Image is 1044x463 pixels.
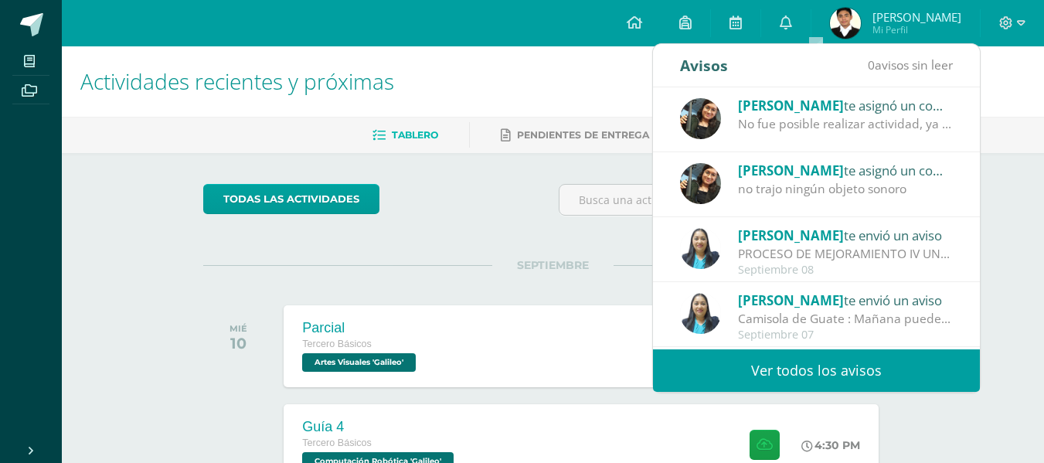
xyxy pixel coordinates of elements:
a: Pendientes de entrega [501,123,649,148]
img: e90c2cd1af546e64ff64d7bafb71748d.png [830,8,861,39]
div: te asignó un comentario en 'Objetos sonoros' para 'Expresión Artistica' [738,160,953,180]
div: 10 [230,334,247,352]
div: Guía 4 [302,419,457,435]
a: Tablero [372,123,438,148]
div: te envió un aviso [738,225,953,245]
div: Septiembre 07 [738,329,953,342]
div: 4:30 PM [801,438,860,452]
span: avisos sin leer [868,56,953,73]
span: Actividades recientes y próximas [80,66,394,96]
span: Pendientes de entrega [517,129,649,141]
span: [PERSON_NAME] [738,226,844,244]
img: afbb90b42ddb8510e0c4b806fbdf27cc.png [680,163,721,204]
span: [PERSON_NAME] [738,162,844,179]
span: SEPTIEMBRE [492,258,614,272]
input: Busca una actividad próxima aquí... [559,185,902,215]
div: PROCESO DE MEJORAMIENTO IV UNIDAD: Bendiciones a cada uno El día de hoy estará disponible el comp... [738,245,953,263]
div: Septiembre 08 [738,264,953,277]
a: todas las Actividades [203,184,379,214]
div: No fue posible realizar actividad, ya que no trajeron los objetos sonoros [738,115,953,133]
img: 49168807a2b8cca0ef2119beca2bd5ad.png [680,293,721,334]
div: MIÉ [230,323,247,334]
span: [PERSON_NAME] [738,291,844,309]
div: Parcial [302,320,420,336]
img: afbb90b42ddb8510e0c4b806fbdf27cc.png [680,98,721,139]
span: 0 [868,56,875,73]
div: no trajo ningún objeto sonoro [738,180,953,198]
span: Artes Visuales 'Galileo' [302,353,416,372]
span: [PERSON_NAME] [738,97,844,114]
span: [PERSON_NAME] [872,9,961,25]
span: Tercero Básicos [302,339,372,349]
div: Camisola de Guate : Mañana pueden llegar con la playera de la selección siempre aportando su cola... [738,310,953,328]
a: Ver todos los avisos [653,349,980,392]
span: Mi Perfil [872,23,961,36]
span: Tablero [392,129,438,141]
div: te envió un aviso [738,290,953,310]
span: Tercero Básicos [302,437,372,448]
img: 49168807a2b8cca0ef2119beca2bd5ad.png [680,228,721,269]
div: te asignó un comentario en 'Actividades Objetos sonoros' para 'Expresión Artistica' [738,95,953,115]
div: Avisos [680,44,728,87]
